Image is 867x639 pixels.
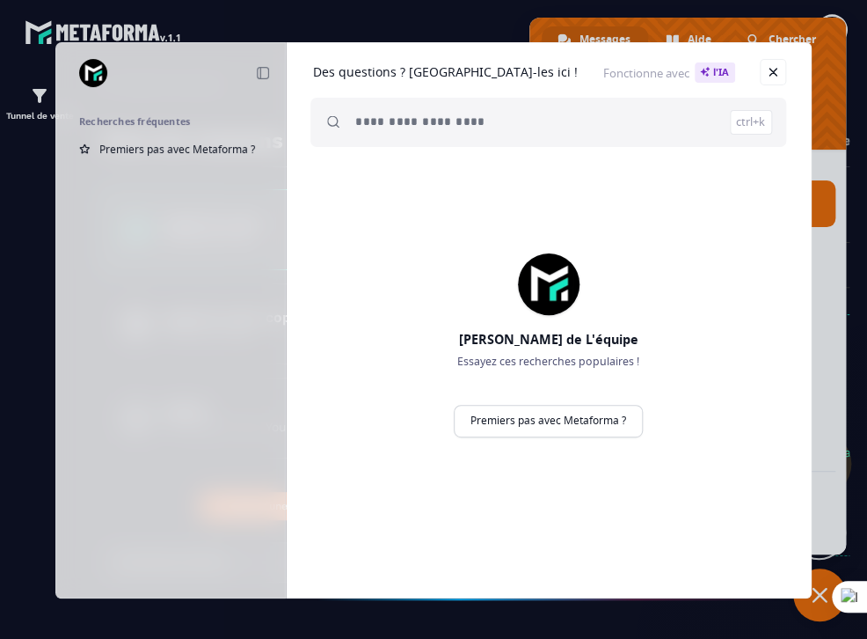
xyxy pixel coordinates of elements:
span: Premiers pas avec Metaforma ? [99,142,255,157]
h2: Recherches fréquentes [79,115,262,128]
p: Essayez ces recherches populaires ! [417,354,680,370]
span: l'IA [695,62,735,83]
a: Premiers pas avec Metaforma ? [454,405,643,437]
h2: [PERSON_NAME] de L'équipe [417,331,680,349]
h1: Des questions ? [GEOGRAPHIC_DATA]-les ici ! [313,64,578,80]
span: Fonctionne avec [603,62,735,83]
